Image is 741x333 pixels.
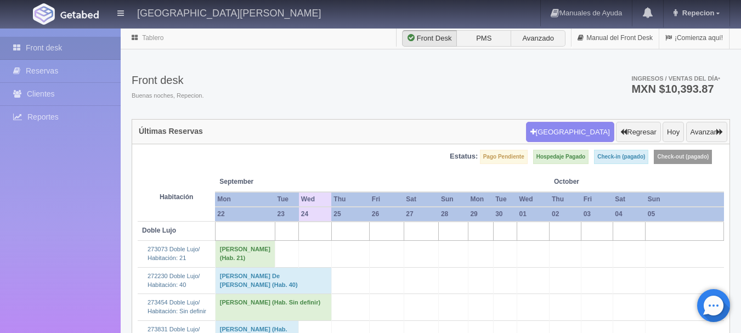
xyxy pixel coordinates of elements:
[686,122,727,143] button: Avanzar
[331,192,370,207] th: Thu
[148,273,200,288] a: 272230 Doble Lujo/Habitación: 40
[526,122,614,143] button: [GEOGRAPHIC_DATA]
[613,207,646,222] th: 04
[646,207,724,222] th: 05
[215,267,331,294] td: [PERSON_NAME] De [PERSON_NAME] (Hab. 40)
[404,192,439,207] th: Sat
[663,122,684,143] button: Hoy
[60,10,99,19] img: Getabed
[511,30,565,47] label: Avanzado
[275,192,299,207] th: Tue
[631,83,720,94] h3: MXN $10,393.87
[439,192,468,207] th: Sun
[148,246,200,261] a: 273073 Doble Lujo/Habitación: 21
[550,207,581,222] th: 02
[581,207,613,222] th: 03
[594,150,648,164] label: Check-in (pagado)
[137,5,321,19] h4: [GEOGRAPHIC_DATA][PERSON_NAME]
[370,207,404,222] th: 26
[646,192,724,207] th: Sun
[132,74,203,86] h3: Front desk
[572,27,659,49] a: Manual del Front Desk
[148,299,206,314] a: 273454 Doble Lujo/Habitación: Sin definir
[613,192,646,207] th: Sat
[132,92,203,100] span: Buenas noches, Repecion.
[554,177,608,187] span: October
[370,192,404,207] th: Fri
[631,75,720,82] span: Ingresos / Ventas del día
[468,192,493,207] th: Mon
[142,34,163,42] a: Tablero
[517,192,549,207] th: Wed
[142,227,176,234] b: Doble Lujo
[275,207,299,222] th: 23
[659,27,729,49] a: ¡Comienza aquí!
[215,207,275,222] th: 22
[480,150,528,164] label: Pago Pendiente
[299,192,331,207] th: Wed
[160,193,193,201] strong: Habitación
[439,207,468,222] th: 28
[680,9,715,17] span: Repecion
[493,207,517,222] th: 30
[456,30,511,47] label: PMS
[215,294,331,320] td: [PERSON_NAME] (Hab. Sin definir)
[533,150,589,164] label: Hospedaje Pagado
[450,151,478,162] label: Estatus:
[468,207,493,222] th: 29
[517,207,549,222] th: 01
[139,127,203,136] h4: Últimas Reservas
[299,207,331,222] th: 24
[616,122,660,143] button: Regresar
[404,207,439,222] th: 27
[215,192,275,207] th: Mon
[493,192,517,207] th: Tue
[215,241,275,267] td: [PERSON_NAME] (Hab. 21)
[550,192,581,207] th: Thu
[402,30,457,47] label: Front Desk
[33,3,55,25] img: Getabed
[219,177,295,187] span: September
[331,207,370,222] th: 25
[581,192,613,207] th: Fri
[654,150,712,164] label: Check-out (pagado)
